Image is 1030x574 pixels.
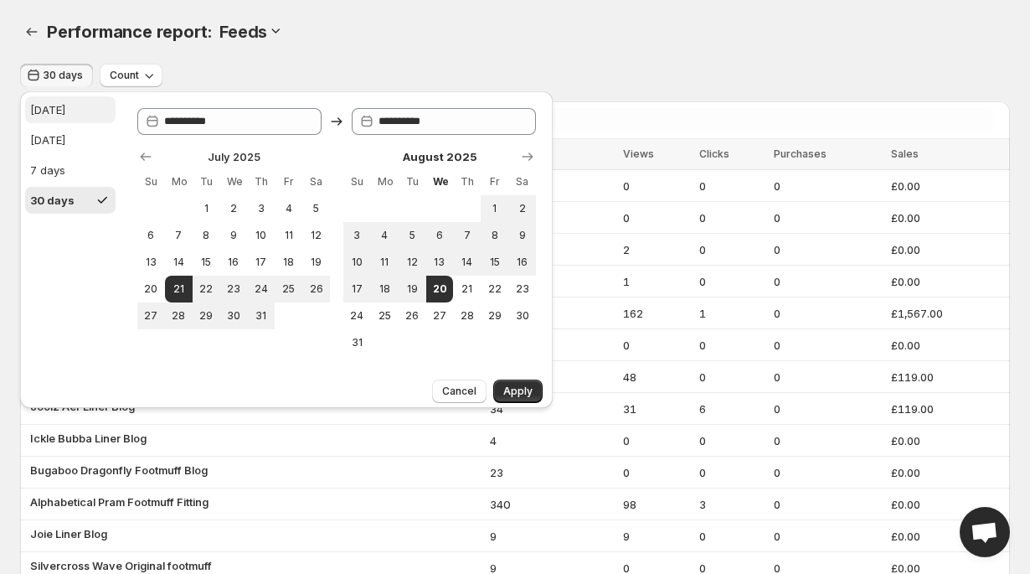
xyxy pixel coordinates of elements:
[774,464,880,481] span: 0
[623,432,689,449] span: 0
[774,241,880,258] span: 0
[399,276,426,303] button: Tuesday August 19 2025
[350,309,364,323] span: 24
[699,178,764,194] span: 0
[199,256,214,269] span: 15
[193,195,220,222] button: Tuesday July 1 2025
[774,178,880,194] span: 0
[30,132,65,148] div: [DATE]
[515,202,529,215] span: 2
[699,337,764,354] span: 0
[508,276,536,303] button: Saturday August 23 2025
[134,145,157,168] button: Show previous month, June 2025
[144,229,158,242] span: 6
[247,303,275,329] button: Thursday July 31 2025
[774,273,880,290] span: 0
[44,69,83,82] span: 30 days
[281,282,296,296] span: 25
[433,229,447,242] span: 6
[774,432,880,449] span: 0
[25,157,116,184] button: 7 days
[508,249,536,276] button: Saturday August 16 2025
[30,430,147,447] span: Ickle Bubba Liner Blog
[193,276,220,303] button: Tuesday July 22 2025
[193,168,220,195] th: Tuesday
[199,282,214,296] span: 22
[508,303,536,329] button: Saturday August 30 2025
[309,175,323,189] span: Sa
[405,256,420,269] span: 12
[172,175,186,189] span: Mo
[247,168,275,195] th: Thursday
[503,385,533,398] span: Apply
[172,309,186,323] span: 28
[426,303,454,329] button: Wednesday August 27 2025
[426,276,454,303] button: End of range Today Wednesday August 20 2025
[487,202,502,215] span: 1
[227,282,241,296] span: 23
[254,309,268,323] span: 31
[193,222,220,249] button: Tuesday July 8 2025
[399,222,426,249] button: Tuesday August 5 2025
[220,303,248,329] button: Wednesday July 30 2025
[487,282,502,296] span: 22
[774,528,880,545] span: 0
[623,305,689,322] span: 162
[891,147,919,160] span: Sales
[774,147,827,160] span: Purchases
[699,369,764,385] span: 0
[891,273,1000,290] span: £0.00
[137,276,165,303] button: Sunday July 20 2025
[433,309,447,323] span: 27
[227,175,241,189] span: We
[30,162,65,178] div: 7 days
[350,282,364,296] span: 17
[960,507,1010,557] a: Open chat
[20,64,93,87] button: 30 days
[515,175,529,189] span: Sa
[515,282,529,296] span: 23
[254,229,268,242] span: 10
[309,202,323,215] span: 5
[371,222,399,249] button: Monday August 4 2025
[350,229,364,242] span: 3
[485,425,619,457] td: 4
[137,249,165,276] button: Sunday July 13 2025
[165,168,193,195] th: Monday
[453,276,481,303] button: Thursday August 21 2025
[275,222,302,249] button: Friday July 11 2025
[343,276,371,303] button: Sunday August 17 2025
[774,337,880,354] span: 0
[399,249,426,276] button: Tuesday August 12 2025
[281,256,296,269] span: 18
[165,249,193,276] button: Monday July 14 2025
[891,337,1000,354] span: £0.00
[426,222,454,249] button: Wednesday August 6 2025
[481,249,508,276] button: Friday August 15 2025
[405,309,420,323] span: 26
[199,309,214,323] span: 29
[460,309,474,323] span: 28
[699,528,764,545] span: 0
[699,273,764,290] span: 0
[405,175,420,189] span: Tu
[30,525,107,542] span: Joie Liner Blog
[302,195,330,222] button: Saturday July 5 2025
[281,175,296,189] span: Fr
[165,222,193,249] button: Monday July 7 2025
[699,401,764,417] span: 6
[699,496,764,513] span: 3
[453,222,481,249] button: Thursday August 7 2025
[144,175,158,189] span: Su
[508,222,536,249] button: Saturday August 9 2025
[453,303,481,329] button: Thursday August 28 2025
[774,496,880,513] span: 0
[199,175,214,189] span: Tu
[623,178,689,194] span: 0
[309,282,323,296] span: 26
[275,168,302,195] th: Friday
[25,187,116,214] button: 30 days
[623,241,689,258] span: 2
[699,241,764,258] span: 0
[219,22,267,42] h3: Feeds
